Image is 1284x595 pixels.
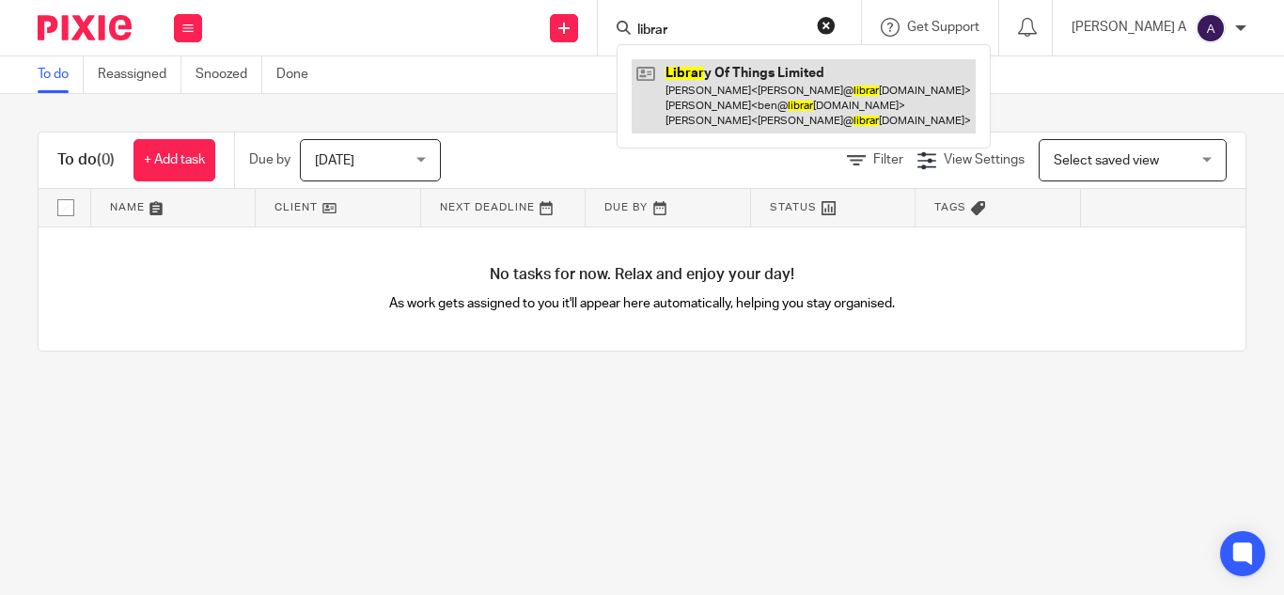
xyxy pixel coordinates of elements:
img: Pixie [38,15,132,40]
a: + Add task [133,139,215,181]
span: Get Support [907,21,979,34]
img: svg%3E [1196,13,1226,43]
span: Tags [934,202,966,212]
h1: To do [57,150,115,170]
span: (0) [97,152,115,167]
a: Snoozed [196,56,262,93]
span: View Settings [944,153,1025,166]
span: [DATE] [315,154,354,167]
span: Select saved view [1054,154,1159,167]
h4: No tasks for now. Relax and enjoy your day! [39,265,1245,285]
button: Clear [817,16,836,35]
a: Reassigned [98,56,181,93]
p: Due by [249,150,290,169]
span: Filter [873,153,903,166]
a: To do [38,56,84,93]
a: Done [276,56,322,93]
p: As work gets assigned to you it'll appear here automatically, helping you stay organised. [340,294,944,313]
input: Search [635,23,805,39]
p: [PERSON_NAME] A [1072,18,1186,37]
